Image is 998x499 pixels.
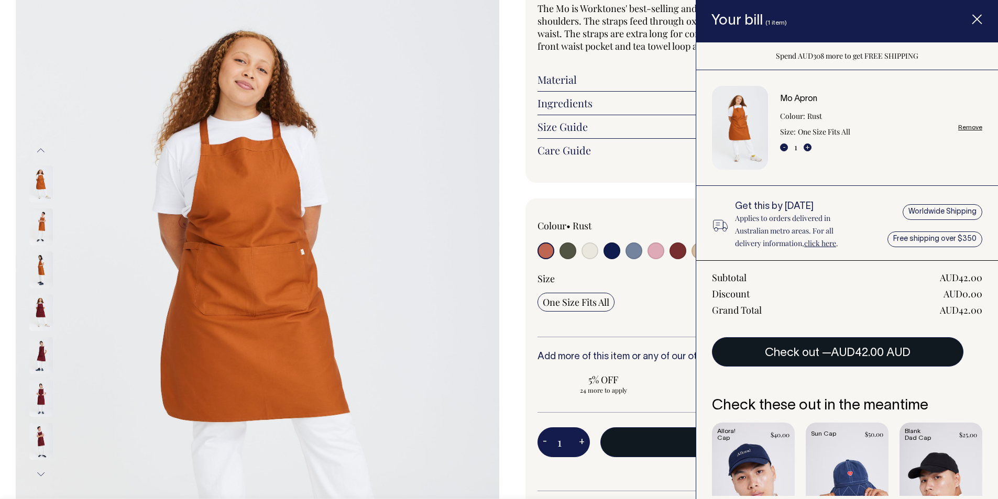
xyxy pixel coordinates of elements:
img: burgundy [29,337,53,374]
p: Applies to orders delivered in Australian metro areas. For all delivery information, . [735,212,859,250]
img: rust [29,251,53,288]
a: Care Guide [538,144,950,157]
dd: Rust [807,110,822,123]
div: AUD42.00 [940,304,982,316]
a: click here [804,238,836,248]
dd: One Size Fits All [798,126,850,138]
input: 5% OFF 24 more to apply [538,370,670,397]
span: 49 more to apply [681,386,803,394]
h6: Get this by [DATE] [735,202,859,212]
span: The Mo is Worktones' best-selling and longest-serving apron. It's a bib-style, worn over the shou... [538,2,945,52]
button: Add to bill —AUD42.00 [600,427,950,457]
img: burgundy [29,423,53,460]
div: Subtotal [712,271,747,284]
button: + [574,432,590,453]
a: Remove [958,124,982,131]
span: Spend AUD308 more to get FREE SHIPPING [776,51,918,61]
span: 24 more to apply [543,386,664,394]
dt: Size: [780,126,796,138]
button: Check out —AUD42.00 AUD [712,337,963,367]
a: Ingredients [538,97,950,109]
span: One Size Fits All [543,296,609,308]
h6: Check these out in the meantime [712,398,982,414]
button: Previous [33,139,49,162]
dt: Colour: [780,110,805,123]
img: Mo Apron [712,86,768,170]
label: Rust [573,219,591,232]
div: Colour [538,219,703,232]
input: 10% OFF 49 more to apply [676,370,808,397]
a: Mo Apron [780,95,817,103]
h6: Add more of this item or any of our other to save [538,352,950,362]
span: Spend AUD308 more to get FREE SHIPPING [600,463,950,476]
img: burgundy [29,294,53,331]
span: AUD42.00 AUD [831,348,911,358]
a: Size Guide [538,120,950,133]
span: 5% OFF [543,373,664,386]
input: One Size Fits All [538,293,615,312]
div: AUD42.00 [940,271,982,284]
img: rust [29,208,53,245]
img: rust [29,165,53,202]
span: (1 item) [765,20,787,26]
img: burgundy [29,380,53,417]
button: + [804,143,811,151]
button: - [538,432,552,453]
span: • [566,219,571,232]
div: Size [538,272,950,285]
button: Next [33,463,49,486]
span: 10% OFF [681,373,803,386]
div: Discount [712,287,750,300]
a: Material [538,73,950,86]
button: - [780,143,788,151]
div: AUD0.00 [944,287,982,300]
div: Grand Total [712,304,762,316]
